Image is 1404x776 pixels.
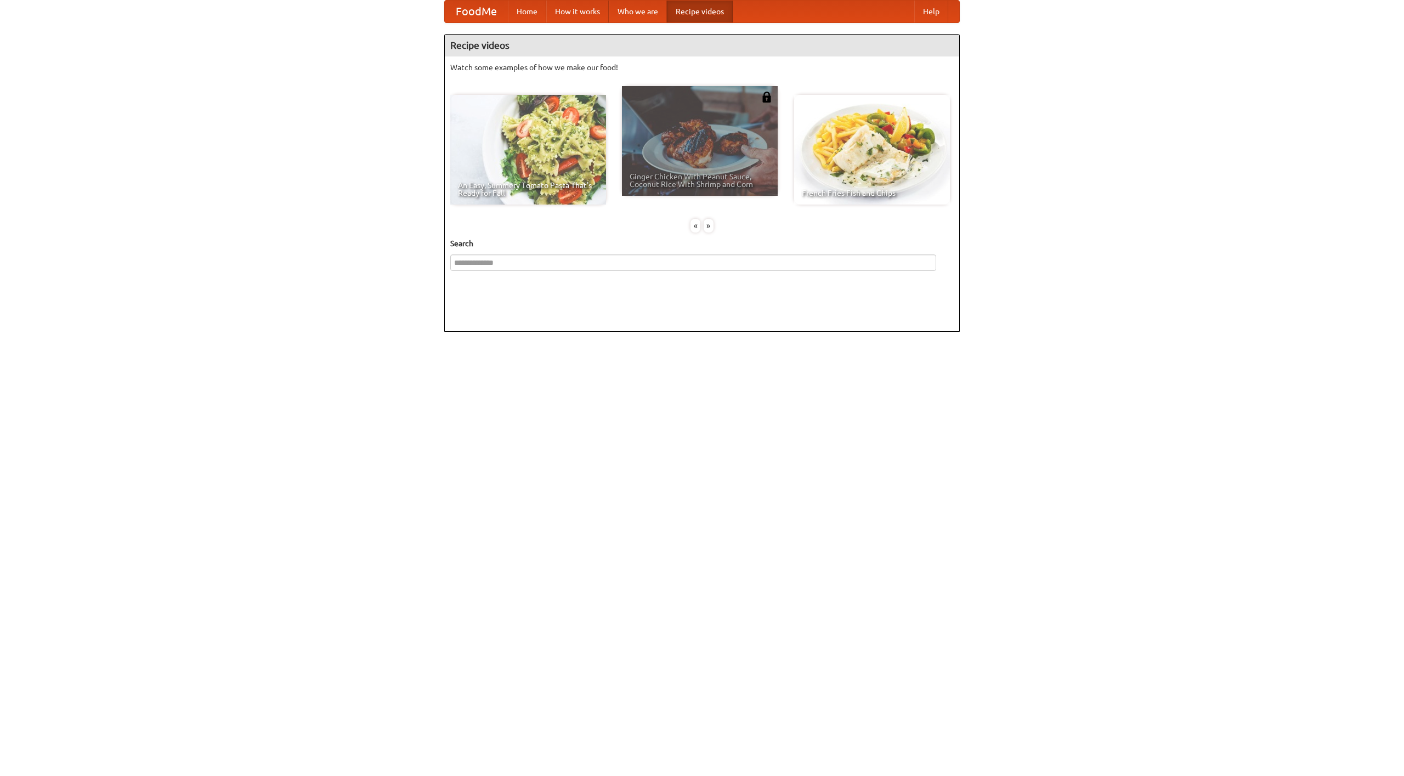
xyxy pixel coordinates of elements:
[802,189,942,197] span: French Fries Fish and Chips
[690,219,700,233] div: «
[445,1,508,22] a: FoodMe
[450,238,954,249] h5: Search
[794,95,950,205] a: French Fries Fish and Chips
[508,1,546,22] a: Home
[445,35,959,56] h4: Recipe videos
[450,62,954,73] p: Watch some examples of how we make our food!
[667,1,733,22] a: Recipe videos
[704,219,714,233] div: »
[546,1,609,22] a: How it works
[761,92,772,103] img: 483408.png
[914,1,948,22] a: Help
[450,95,606,205] a: An Easy, Summery Tomato Pasta That's Ready for Fall
[609,1,667,22] a: Who we are
[458,182,598,197] span: An Easy, Summery Tomato Pasta That's Ready for Fall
